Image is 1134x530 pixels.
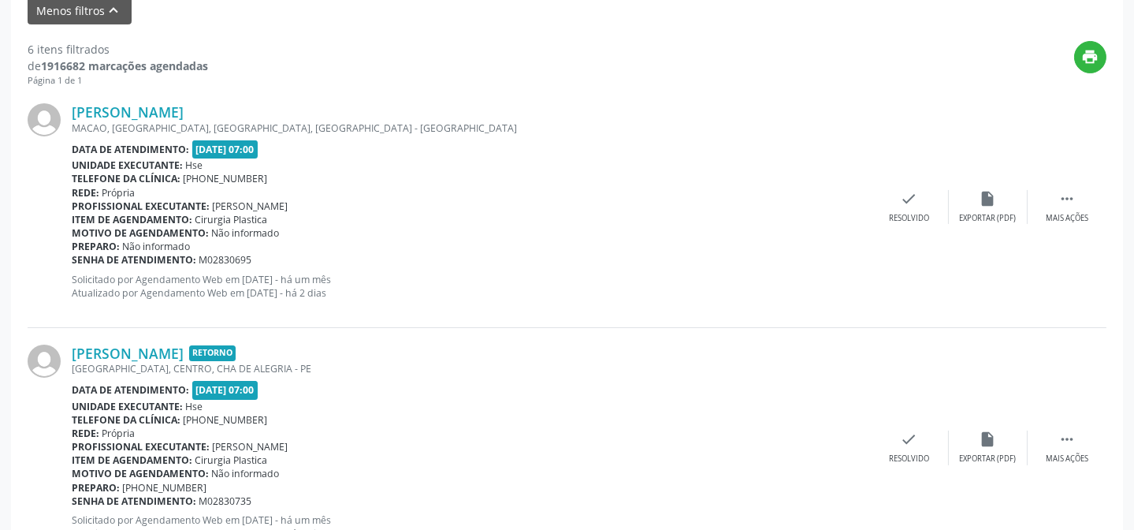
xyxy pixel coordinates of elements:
span: Não informado [212,467,280,480]
div: Exportar (PDF) [960,213,1017,224]
i:  [1058,190,1076,207]
button: print [1074,41,1106,73]
i: check [901,190,918,207]
div: MACAO, [GEOGRAPHIC_DATA], [GEOGRAPHIC_DATA], [GEOGRAPHIC_DATA] - [GEOGRAPHIC_DATA] [72,121,870,135]
div: 6 itens filtrados [28,41,208,58]
span: Cirurgia Plastica [195,213,268,226]
span: M02830735 [199,495,252,508]
b: Rede: [72,186,99,200]
i: insert_drive_file [980,190,997,207]
b: Item de agendamento: [72,453,192,467]
div: Mais ações [1046,453,1088,465]
span: Hse [186,159,203,172]
div: Página 1 de 1 [28,74,208,88]
span: [PHONE_NUMBER] [184,172,268,185]
b: Item de agendamento: [72,213,192,226]
i: insert_drive_file [980,431,997,448]
b: Data de atendimento: [72,143,189,156]
div: Resolvido [889,213,929,224]
b: Motivo de agendamento: [72,467,209,480]
strong: 1916682 marcações agendadas [41,58,208,73]
b: Preparo: [72,481,120,495]
a: [PERSON_NAME] [72,103,184,121]
span: Cirurgia Plastica [195,453,268,467]
span: [DATE] 07:00 [192,140,258,159]
span: [PERSON_NAME] [213,440,288,453]
img: img [28,345,61,378]
b: Profissional executante: [72,440,210,453]
b: Telefone da clínica: [72,413,180,427]
span: Própria [102,186,136,200]
span: [PERSON_NAME] [213,200,288,213]
div: de [28,58,208,74]
img: img [28,103,61,136]
span: [DATE] 07:00 [192,381,258,399]
div: [GEOGRAPHIC_DATA], CENTRO, CHA DE ALEGRIA - PE [72,362,870,375]
span: Retorno [189,345,236,362]
b: Preparo: [72,240,120,253]
b: Unidade executante: [72,159,183,172]
b: Rede: [72,427,99,440]
b: Unidade executante: [72,400,183,413]
span: Hse [186,400,203,413]
b: Motivo de agendamento: [72,226,209,240]
div: Mais ações [1046,213,1088,224]
span: [PHONE_NUMBER] [123,481,207,495]
div: Exportar (PDF) [960,453,1017,465]
i: check [901,431,918,448]
div: Resolvido [889,453,929,465]
span: Não informado [123,240,191,253]
span: [PHONE_NUMBER] [184,413,268,427]
span: Própria [102,427,136,440]
b: Senha de atendimento: [72,253,196,267]
i: keyboard_arrow_up [106,2,123,19]
p: Solicitado por Agendamento Web em [DATE] - há um mês Atualizado por Agendamento Web em [DATE] - h... [72,273,870,300]
a: [PERSON_NAME] [72,345,184,362]
span: M02830695 [199,253,252,267]
i: print [1082,48,1099,65]
i:  [1058,431,1076,448]
b: Senha de atendimento: [72,495,196,508]
b: Telefone da clínica: [72,172,180,185]
b: Profissional executante: [72,200,210,213]
b: Data de atendimento: [72,383,189,397]
span: Não informado [212,226,280,240]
